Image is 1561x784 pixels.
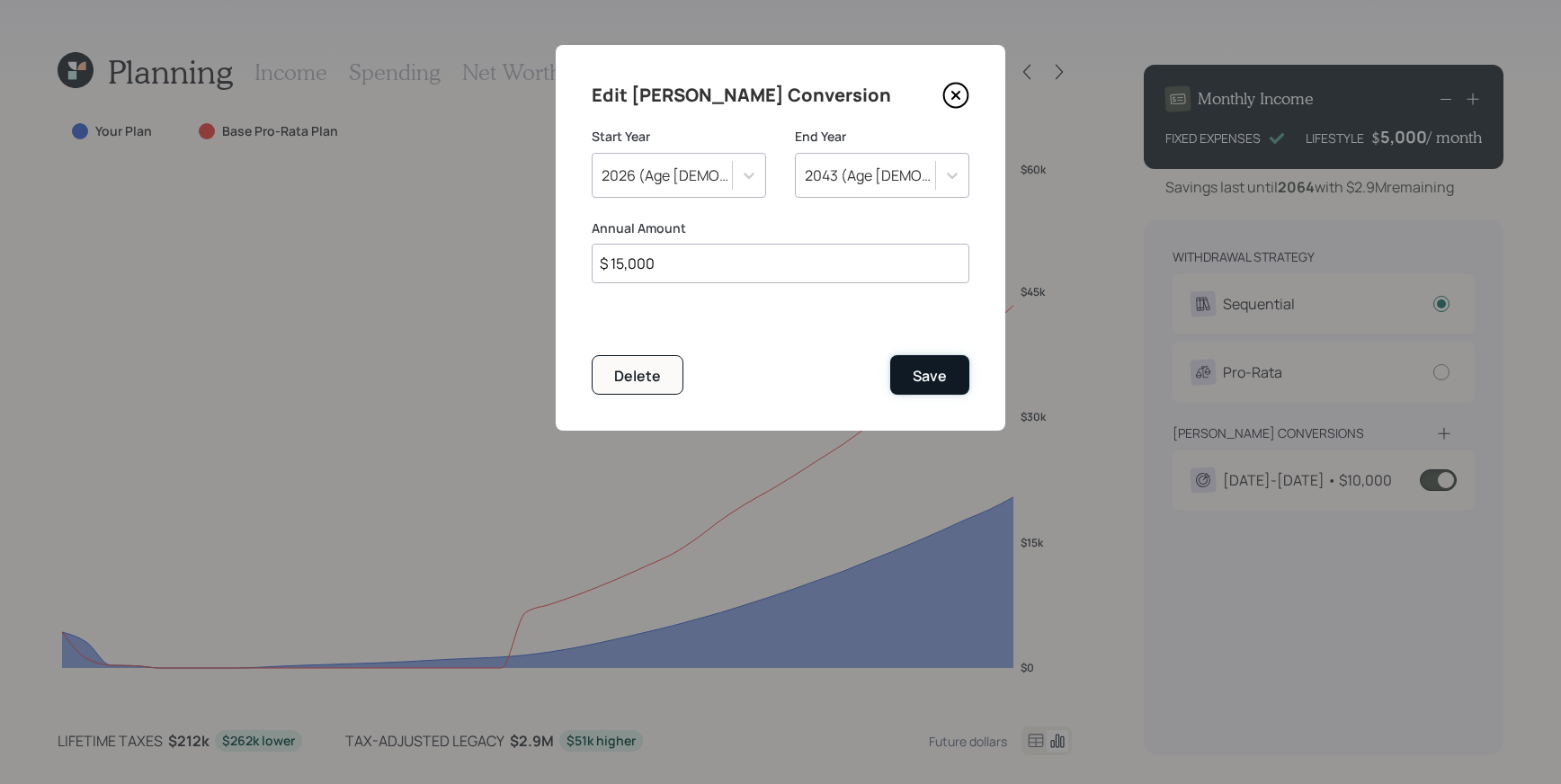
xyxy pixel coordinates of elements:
[795,128,969,146] label: End Year
[592,128,766,146] label: Start Year
[890,355,969,394] button: Save
[592,81,891,110] h4: Edit [PERSON_NAME] Conversion
[592,355,683,394] button: Delete
[592,219,969,237] label: Annual Amount
[913,366,947,386] div: Save
[805,165,937,185] div: 2043 (Age [DEMOGRAPHIC_DATA])
[614,366,661,386] div: Delete
[602,165,734,185] div: 2026 (Age [DEMOGRAPHIC_DATA])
